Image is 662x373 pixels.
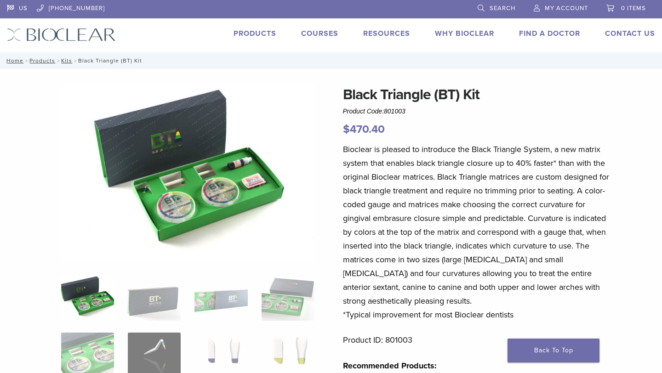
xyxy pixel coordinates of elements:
span: My Account [545,5,588,12]
img: Black Triangle (BT) Kit - Image 3 [194,275,247,321]
a: Resources [363,29,410,38]
img: Bioclear [7,28,116,41]
a: Home [4,57,23,64]
p: Bioclear is pleased to introduce the Black Triangle System, a new matrix system that enables blac... [343,142,613,322]
a: Why Bioclear [435,29,494,38]
a: Kits [61,57,72,64]
img: Intro-Black-Triangle-Kit-6-Copy-e1548792917662-324x324.jpg [61,275,114,321]
span: $ [343,123,350,136]
span: / [55,58,61,63]
img: Intro Black Triangle Kit-6 - Copy [61,84,315,263]
img: Black Triangle (BT) Kit - Image 4 [262,275,314,321]
bdi: 470.40 [343,123,385,136]
span: 0 items [621,5,646,12]
p: Product ID: 801003 [343,333,613,347]
span: Product Code: [343,107,405,115]
span: / [72,58,78,63]
strong: Recommended Products: [343,361,437,371]
span: Search [490,5,515,12]
span: 801003 [384,107,405,115]
img: Black Triangle (BT) Kit - Image 2 [128,275,181,321]
a: Products [29,57,55,64]
a: Contact Us [605,29,655,38]
span: / [23,58,29,63]
h1: Black Triangle (BT) Kit [343,84,613,106]
a: Courses [301,29,338,38]
a: Find A Doctor [519,29,580,38]
a: Back To Top [508,339,599,362]
a: Products [234,29,276,38]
